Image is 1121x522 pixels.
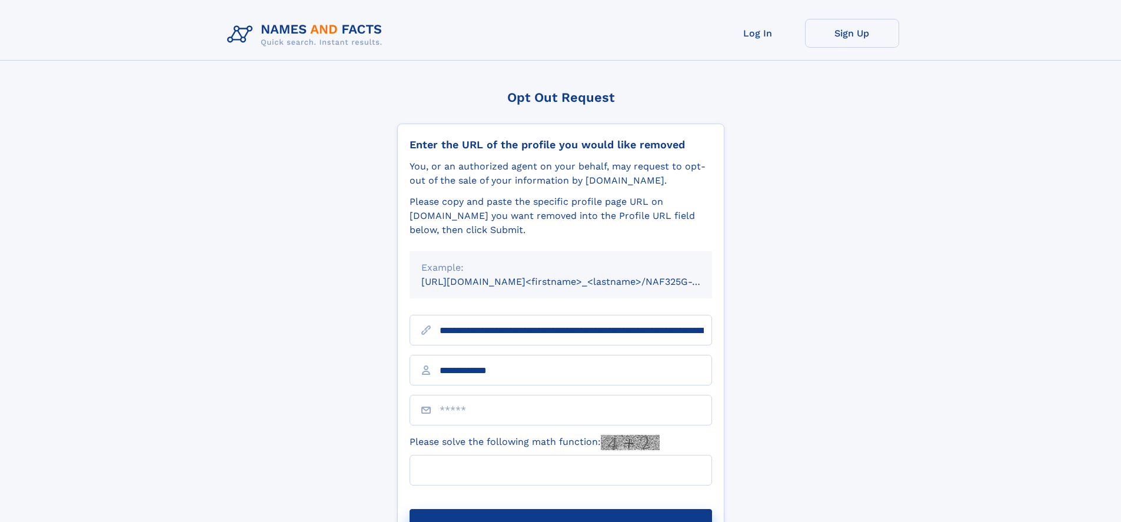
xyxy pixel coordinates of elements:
img: Logo Names and Facts [222,19,392,51]
div: Please copy and paste the specific profile page URL on [DOMAIN_NAME] you want removed into the Pr... [410,195,712,237]
div: You, or an authorized agent on your behalf, may request to opt-out of the sale of your informatio... [410,159,712,188]
div: Example: [421,261,700,275]
a: Sign Up [805,19,899,48]
small: [URL][DOMAIN_NAME]<firstname>_<lastname>/NAF325G-xxxxxxxx [421,276,734,287]
a: Log In [711,19,805,48]
label: Please solve the following math function: [410,435,660,450]
div: Opt Out Request [397,90,724,105]
div: Enter the URL of the profile you would like removed [410,138,712,151]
